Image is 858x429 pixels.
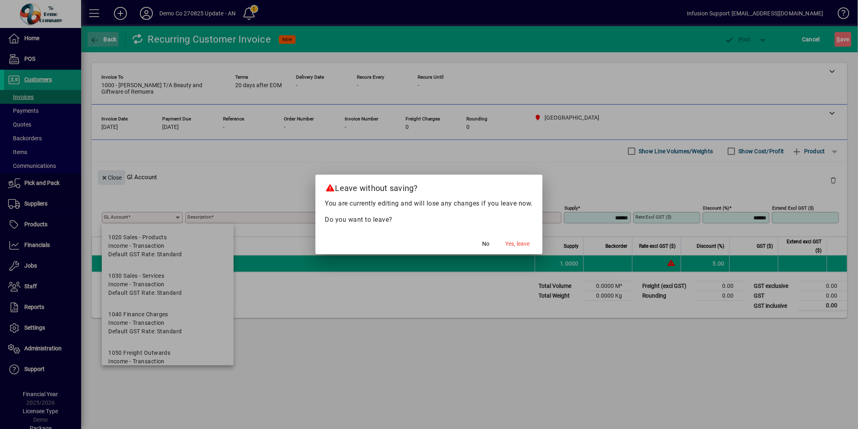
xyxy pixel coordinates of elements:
h2: Leave without saving? [315,175,543,198]
button: No [473,236,499,251]
span: Yes, leave [505,240,530,248]
span: No [482,240,489,248]
p: You are currently editing and will lose any changes if you leave now. [325,199,533,208]
button: Yes, leave [502,236,533,251]
p: Do you want to leave? [325,215,533,225]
